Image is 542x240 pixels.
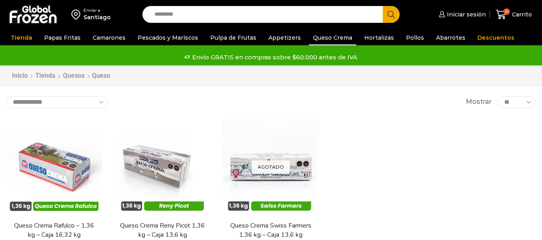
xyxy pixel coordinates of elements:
[92,72,110,79] h1: Queso
[494,5,534,24] a: 0 Carrito
[503,8,510,15] span: 0
[119,221,206,240] a: Queso Crema Reny Picot 1,36 kg – Caja 13,6 kg
[206,30,260,45] a: Pulpa de Frutas
[510,10,532,18] span: Carrito
[437,6,486,22] a: Iniciar sesión
[40,30,85,45] a: Papas Fritas
[309,30,356,45] a: Queso Crema
[383,6,400,23] button: Search button
[83,13,111,21] div: Santiago
[445,10,486,18] span: Iniciar sesión
[71,8,83,21] img: address-field-icon.svg
[432,30,469,45] a: Abarrotes
[6,96,108,108] select: Pedido de la tienda
[83,8,111,13] div: Enviar a
[360,30,398,45] a: Hortalizas
[12,71,28,81] a: Inicio
[402,30,428,45] a: Pollos
[473,30,518,45] a: Descuentos
[12,71,110,81] nav: Breadcrumb
[227,221,314,240] a: Queso Crema Swiss Farmers 1,36 kg – Caja 13,6 kg
[63,71,85,81] a: Quesos
[7,30,36,45] a: Tienda
[466,97,491,107] span: Mostrar
[11,221,97,240] a: Queso Crema Rafulco – 1,36 kg – Caja 16,32 kg
[134,30,202,45] a: Pescados y Mariscos
[252,160,290,173] p: Agotado
[89,30,130,45] a: Camarones
[264,30,305,45] a: Appetizers
[35,71,56,81] a: Tienda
